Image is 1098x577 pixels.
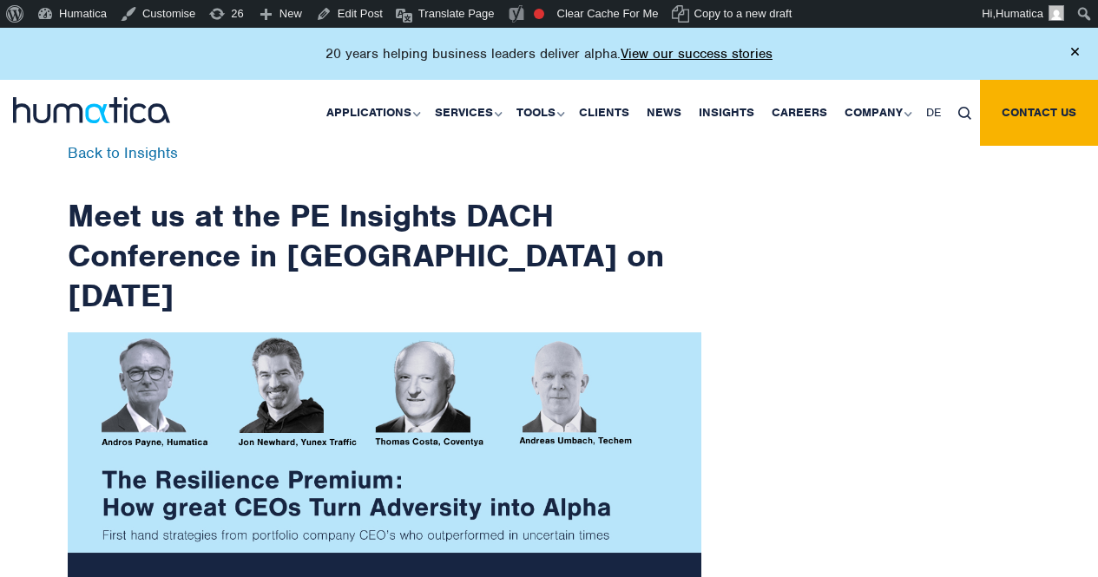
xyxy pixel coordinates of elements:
a: Careers [763,80,836,146]
img: logo [13,97,170,123]
a: Services [426,80,508,146]
a: Tools [508,80,570,146]
a: News [638,80,690,146]
a: Clients [570,80,638,146]
div: Focus keyphrase not set [534,9,544,19]
img: search_icon [958,107,971,120]
a: DE [917,80,950,146]
a: Company [836,80,917,146]
a: Applications [318,80,426,146]
a: View our success stories [621,45,773,62]
h1: Meet us at the PE Insights DACH Conference in [GEOGRAPHIC_DATA] on [DATE] [68,146,701,315]
span: Humatica [996,7,1043,20]
span: DE [926,105,941,120]
a: Contact us [980,80,1098,146]
a: Back to Insights [68,143,178,162]
p: 20 years helping business leaders deliver alpha. [325,45,773,62]
a: Insights [690,80,763,146]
